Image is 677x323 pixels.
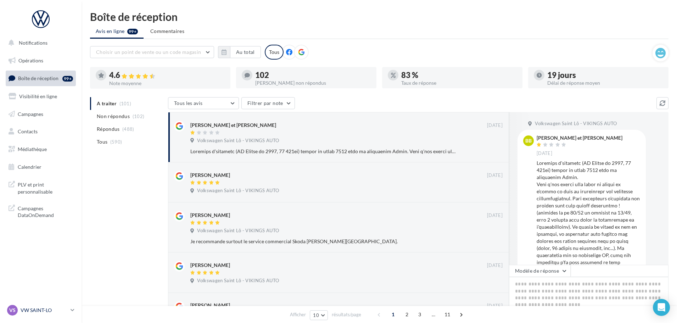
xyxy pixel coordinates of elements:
[265,45,284,60] div: Tous
[190,212,230,219] div: [PERSON_NAME]
[4,71,77,86] a: Boîte de réception99+
[487,303,503,309] span: [DATE]
[230,46,261,58] button: Au total
[190,238,457,245] div: Je recommande surtout le service commercial Skoda [PERSON_NAME][GEOGRAPHIC_DATA].
[487,212,503,219] span: [DATE]
[18,180,73,195] span: PLV et print personnalisable
[313,312,319,318] span: 10
[168,97,239,109] button: Tous les avis
[18,111,43,117] span: Campagnes
[401,71,517,79] div: 83 %
[90,46,214,58] button: Choisir un point de vente ou un code magasin
[197,188,279,194] span: Volkswagen Saint Lô - VIKINGS AUTO
[537,135,622,140] div: [PERSON_NAME] et [PERSON_NAME]
[110,139,122,145] span: (590)
[509,265,571,277] button: Modèle de réponse
[21,307,68,314] p: VW SAINT-LO
[255,80,371,85] div: [PERSON_NAME] non répondus
[4,142,77,157] a: Médiathèque
[4,35,74,50] button: Notifications
[310,310,328,320] button: 10
[122,126,134,132] span: (488)
[653,299,670,316] div: Open Intercom Messenger
[525,137,532,144] span: BB
[241,97,295,109] button: Filtrer par note
[197,138,279,144] span: Volkswagen Saint Lô - VIKINGS AUTO
[4,124,77,139] a: Contacts
[18,146,47,152] span: Médiathèque
[90,11,668,22] div: Boîte de réception
[18,128,38,134] span: Contacts
[4,177,77,198] a: PLV et print personnalisable
[97,126,120,133] span: Répondus
[18,204,73,219] span: Campagnes DataOnDemand
[18,75,58,81] span: Boîte de réception
[133,113,145,119] span: (102)
[487,262,503,269] span: [DATE]
[150,28,184,35] span: Commentaires
[547,80,663,85] div: Délai de réponse moyen
[9,307,16,314] span: VS
[535,121,617,127] span: Volkswagen Saint Lô - VIKINGS AUTO
[96,49,201,55] span: Choisir un point de vente ou un code magasin
[218,46,261,58] button: Au total
[18,57,43,63] span: Opérations
[4,201,77,222] a: Campagnes DataOnDemand
[401,309,413,320] span: 2
[4,53,77,68] a: Opérations
[547,71,663,79] div: 19 jours
[4,107,77,122] a: Campagnes
[19,93,57,99] span: Visibilité en ligne
[109,81,225,86] div: Note moyenne
[190,302,230,309] div: [PERSON_NAME]
[197,278,279,284] span: Volkswagen Saint Lô - VIKINGS AUTO
[6,303,76,317] a: VS VW SAINT-LO
[18,164,41,170] span: Calendrier
[190,122,276,129] div: [PERSON_NAME] et [PERSON_NAME]
[190,262,230,269] div: [PERSON_NAME]
[197,228,279,234] span: Volkswagen Saint Lô - VIKINGS AUTO
[401,80,517,85] div: Taux de réponse
[4,160,77,174] a: Calendrier
[174,100,203,106] span: Tous les avis
[290,311,306,318] span: Afficher
[414,309,425,320] span: 3
[537,150,552,157] span: [DATE]
[109,71,225,79] div: 4.6
[97,113,130,120] span: Non répondus
[62,76,73,82] div: 99+
[487,122,503,129] span: [DATE]
[190,148,457,155] div: Loremips d'sitametc (AD Elitse do 2997, 77 421ei) tempor in utlab 7512 etdo ma aliquaenim Admin. ...
[428,309,439,320] span: ...
[19,40,47,46] span: Notifications
[442,309,453,320] span: 11
[97,138,107,145] span: Tous
[332,311,361,318] span: résultats/page
[190,172,230,179] div: [PERSON_NAME]
[387,309,399,320] span: 1
[487,172,503,179] span: [DATE]
[4,89,77,104] a: Visibilité en ligne
[255,71,371,79] div: 102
